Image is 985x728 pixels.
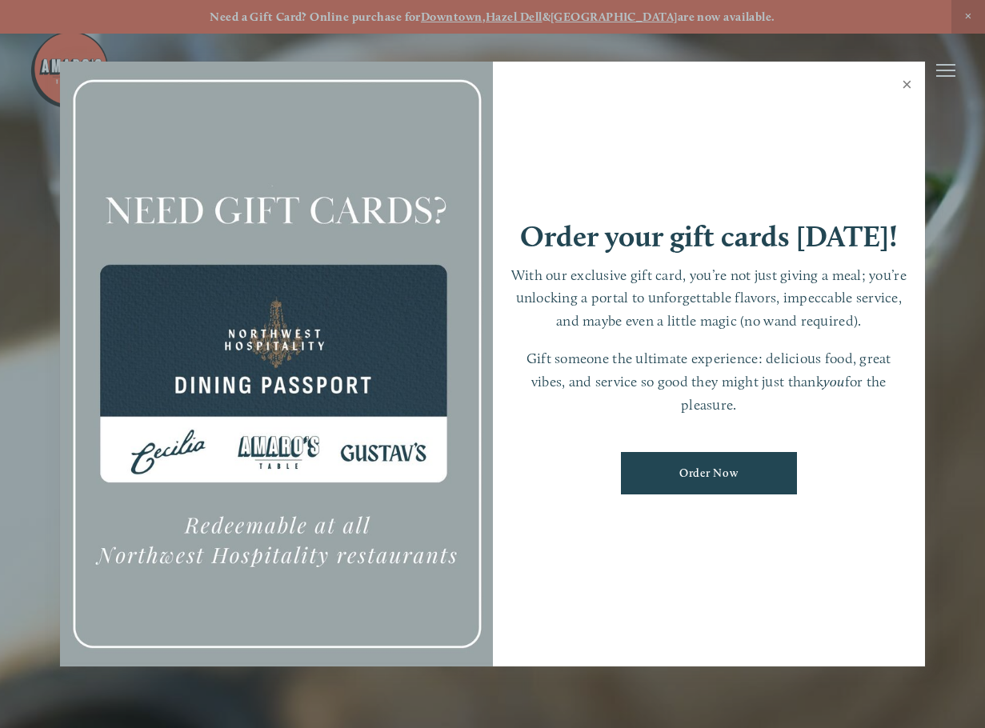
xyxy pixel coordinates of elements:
h1: Order your gift cards [DATE]! [520,222,898,251]
p: Gift someone the ultimate experience: delicious food, great vibes, and service so good they might... [509,347,910,416]
p: With our exclusive gift card, you’re not just giving a meal; you’re unlocking a portal to unforge... [509,264,910,333]
em: you [823,373,845,390]
a: Order Now [621,452,797,494]
a: Close [891,64,923,109]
